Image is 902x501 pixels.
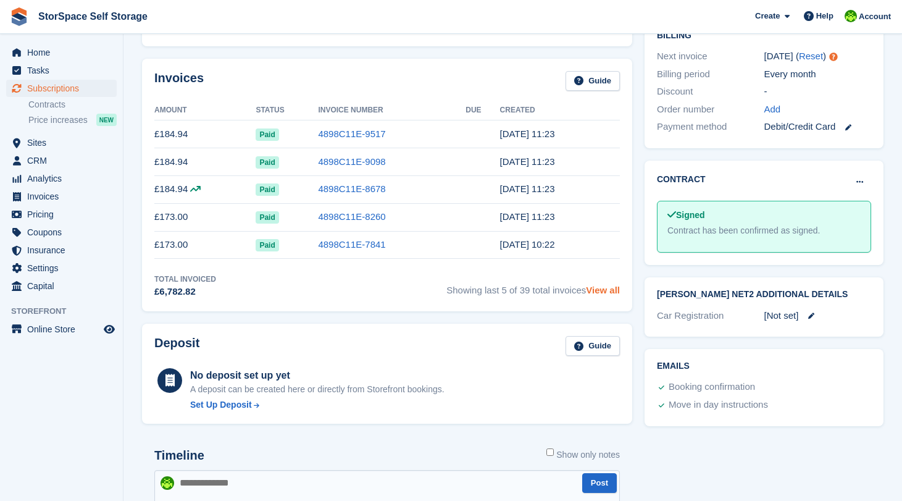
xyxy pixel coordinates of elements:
[657,28,871,41] h2: Billing
[764,85,872,99] div: -
[500,211,555,222] time: 2025-04-16 10:23:12 UTC
[27,152,101,169] span: CRM
[28,113,117,127] a: Price increases NEW
[190,398,445,411] a: Set Up Deposit
[6,259,117,277] a: menu
[154,101,256,120] th: Amount
[154,448,204,463] h2: Timeline
[500,239,555,250] time: 2025-03-16 10:22:49 UTC
[6,321,117,338] a: menu
[96,114,117,126] div: NEW
[6,188,117,205] a: menu
[154,120,256,148] td: £184.94
[318,101,466,120] th: Invoice Number
[27,170,101,187] span: Analytics
[102,322,117,337] a: Preview store
[256,156,278,169] span: Paid
[764,120,872,134] div: Debit/Credit Card
[667,209,861,222] div: Signed
[764,67,872,82] div: Every month
[6,170,117,187] a: menu
[657,103,764,117] div: Order number
[318,239,385,250] a: 4898C11E-7841
[6,277,117,295] a: menu
[546,448,620,461] label: Show only notes
[190,383,445,396] p: A deposit can be created here or directly from Storefront bookings.
[566,71,620,91] a: Guide
[27,224,101,241] span: Coupons
[256,101,318,120] th: Status
[446,274,620,299] span: Showing last 5 of 39 total invoices
[154,203,256,231] td: £173.00
[6,152,117,169] a: menu
[27,242,101,259] span: Insurance
[586,285,620,295] a: View all
[154,148,256,176] td: £184.94
[27,206,101,223] span: Pricing
[6,206,117,223] a: menu
[27,188,101,205] span: Invoices
[657,49,764,64] div: Next invoice
[500,128,555,139] time: 2025-07-16 10:23:05 UTC
[27,62,101,79] span: Tasks
[318,156,385,167] a: 4898C11E-9098
[657,309,764,323] div: Car Registration
[6,224,117,241] a: menu
[657,173,706,186] h2: Contract
[27,259,101,277] span: Settings
[11,305,123,318] span: Storefront
[27,134,101,151] span: Sites
[764,103,781,117] a: Add
[859,11,891,23] span: Account
[755,10,780,22] span: Create
[154,71,204,91] h2: Invoices
[190,368,445,383] div: No deposit set up yet
[6,80,117,97] a: menu
[154,175,256,203] td: £184.94
[6,62,117,79] a: menu
[27,321,101,338] span: Online Store
[27,80,101,97] span: Subscriptions
[318,128,385,139] a: 4898C11E-9517
[28,114,88,126] span: Price increases
[6,44,117,61] a: menu
[190,398,252,411] div: Set Up Deposit
[318,211,385,222] a: 4898C11E-8260
[845,10,857,22] img: paul catt
[6,134,117,151] a: menu
[318,183,385,194] a: 4898C11E-8678
[154,231,256,259] td: £173.00
[764,49,872,64] div: [DATE] ( )
[256,211,278,224] span: Paid
[154,336,199,356] h2: Deposit
[6,242,117,259] a: menu
[154,285,216,299] div: £6,782.82
[466,101,499,120] th: Due
[566,336,620,356] a: Guide
[657,120,764,134] div: Payment method
[667,224,861,237] div: Contract has been confirmed as signed.
[161,476,174,490] img: paul catt
[500,156,555,167] time: 2025-06-16 10:23:37 UTC
[500,183,555,194] time: 2025-05-16 10:23:41 UTC
[828,51,839,62] div: Tooltip anchor
[154,274,216,285] div: Total Invoiced
[28,99,117,111] a: Contracts
[256,239,278,251] span: Paid
[256,128,278,141] span: Paid
[546,448,554,456] input: Show only notes
[657,67,764,82] div: Billing period
[657,361,871,371] h2: Emails
[657,85,764,99] div: Discount
[816,10,833,22] span: Help
[657,290,871,300] h2: [PERSON_NAME] Net2 Additional Details
[27,44,101,61] span: Home
[669,398,768,413] div: Move in day instructions
[582,473,617,494] button: Post
[33,6,152,27] a: StorSpace Self Storage
[799,51,823,61] a: Reset
[27,277,101,295] span: Capital
[500,101,620,120] th: Created
[256,183,278,196] span: Paid
[764,309,872,323] div: [Not set]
